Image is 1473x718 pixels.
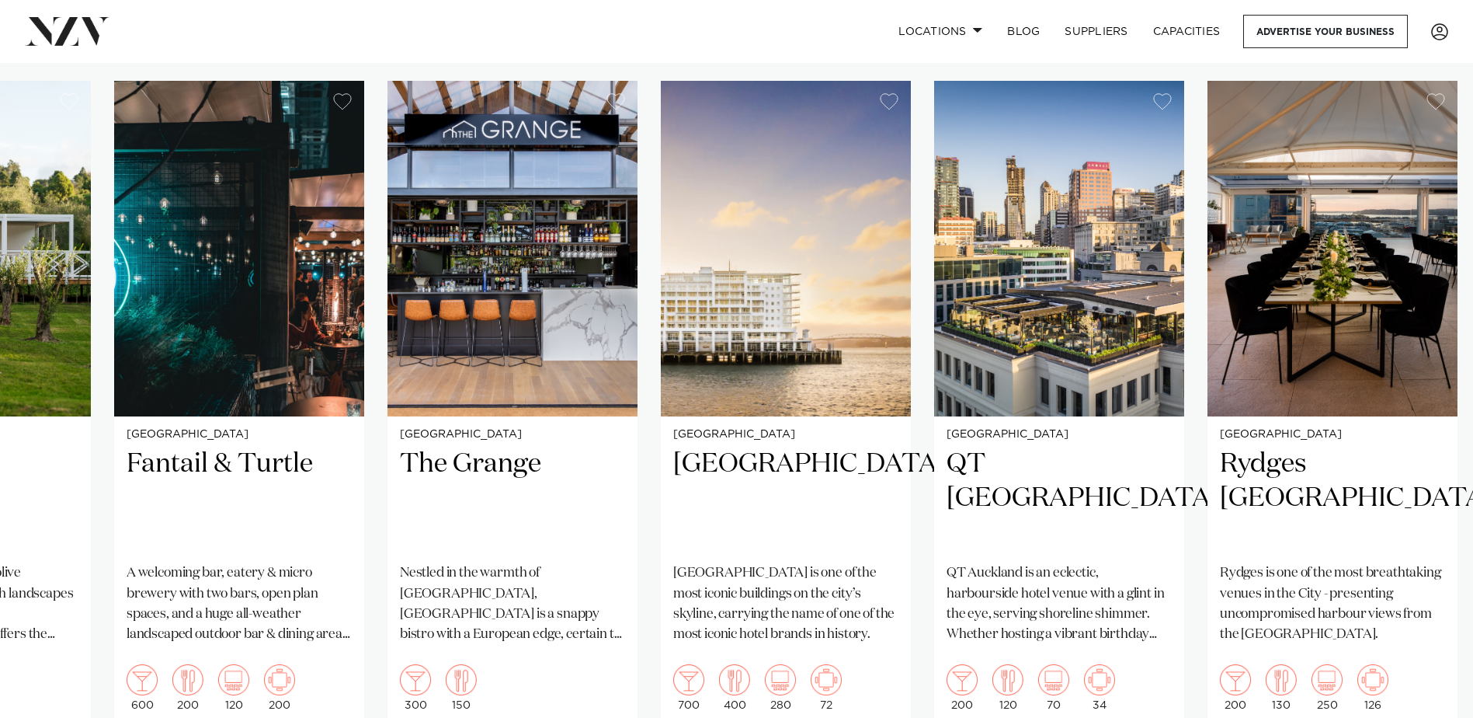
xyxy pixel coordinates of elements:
[1220,429,1445,441] small: [GEOGRAPHIC_DATA]
[25,17,109,45] img: nzv-logo.png
[1266,664,1297,711] div: 130
[400,664,431,711] div: 300
[947,664,978,695] img: cocktail.png
[673,447,898,552] h2: [GEOGRAPHIC_DATA]
[947,447,1172,552] h2: QT [GEOGRAPHIC_DATA]
[1357,664,1388,695] img: meeting.png
[172,664,203,711] div: 200
[1052,15,1140,48] a: SUPPLIERS
[1311,664,1343,695] img: theatre.png
[886,15,995,48] a: Locations
[127,563,352,645] p: A welcoming bar, eatery & micro brewery with two bars, open plan spaces, and a huge all-weather l...
[673,563,898,645] p: [GEOGRAPHIC_DATA] is one of the most iconic buildings on the city’s skyline, carrying the name of...
[218,664,249,695] img: theatre.png
[719,664,750,695] img: dining.png
[218,664,249,711] div: 120
[947,664,978,711] div: 200
[1311,664,1343,711] div: 250
[1084,664,1115,695] img: meeting.png
[995,15,1052,48] a: BLOG
[673,664,704,711] div: 700
[127,664,158,711] div: 600
[1220,664,1251,711] div: 200
[127,447,352,552] h2: Fantail & Turtle
[127,429,352,441] small: [GEOGRAPHIC_DATA]
[673,664,704,695] img: cocktail.png
[1243,15,1408,48] a: Advertise your business
[673,429,898,441] small: [GEOGRAPHIC_DATA]
[446,664,477,711] div: 150
[264,664,295,711] div: 200
[446,664,477,695] img: dining.png
[400,563,625,645] p: Nestled in the warmth of [GEOGRAPHIC_DATA], [GEOGRAPHIC_DATA] is a snappy bistro with a European ...
[400,447,625,552] h2: The Grange
[172,664,203,695] img: dining.png
[947,429,1172,441] small: [GEOGRAPHIC_DATA]
[1220,447,1445,552] h2: Rydges [GEOGRAPHIC_DATA]
[811,664,842,695] img: meeting.png
[1220,563,1445,645] p: Rydges is one of the most breathtaking venues in the City - presenting uncompromised harbour view...
[719,664,750,711] div: 400
[947,563,1172,645] p: QT Auckland is an eclectic, harbourside hotel venue with a glint in the eye, serving shoreline sh...
[1357,664,1388,711] div: 126
[992,664,1023,695] img: dining.png
[400,664,431,695] img: cocktail.png
[1266,664,1297,695] img: dining.png
[765,664,796,695] img: theatre.png
[1084,664,1115,711] div: 34
[1038,664,1069,711] div: 70
[811,664,842,711] div: 72
[400,429,625,441] small: [GEOGRAPHIC_DATA]
[264,664,295,695] img: meeting.png
[765,664,796,711] div: 280
[127,664,158,695] img: cocktail.png
[1038,664,1069,695] img: theatre.png
[992,664,1023,711] div: 120
[1141,15,1233,48] a: Capacities
[1220,664,1251,695] img: cocktail.png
